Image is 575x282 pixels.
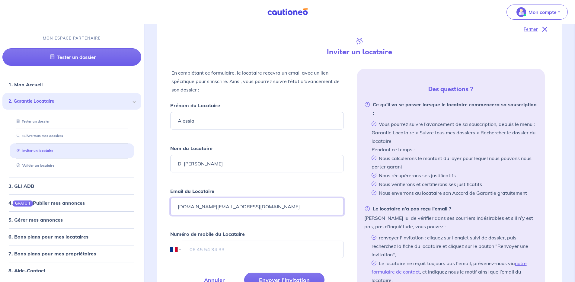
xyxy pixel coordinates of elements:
a: Inviter un locataire [14,149,53,153]
p: En complétant ce formulaire, le locataire recevra un email avec un lien spécifique pour s’inscrir... [171,69,342,94]
div: 3. GLI ADB [2,180,141,192]
div: Tester un dossier [10,117,134,127]
a: 4.GRATUITPublier mes annonces [8,200,85,206]
input: Ex : Durand [170,155,343,172]
strong: Ce qu’il va se passer lorsque le locataire commencera sa souscription : [364,100,538,117]
div: Inviter un locataire [10,146,134,156]
div: Suivre tous mes dossiers [10,131,134,141]
li: Nous calculerons le montant du loyer pour lequel nous pouvons nous porter garant [369,154,538,171]
img: illu_account_valid_menu.svg [516,7,526,17]
div: Valider un locataire [10,161,134,171]
div: 6. Bons plans pour mes locataires [2,231,141,243]
div: 8. Aide-Contact [2,264,141,277]
p: Fermer [524,25,538,33]
a: Suivre tous mes dossiers [14,134,63,138]
input: 06 45 54 34 33 [182,241,343,258]
p: Mon compte [529,8,557,16]
strong: Nom du Locataire [170,145,212,151]
a: 1. Mon Accueil [8,82,43,88]
a: Valider un locataire [14,163,54,168]
div: 4.GRATUITPublier mes annonces [2,197,141,209]
a: 7. Bons plans pour mes propriétaires [8,251,96,257]
h4: Inviter un locataire [264,48,455,56]
img: Cautioneo [265,8,310,16]
strong: Email du Locataire [170,188,214,194]
button: illu_account_valid_menu.svgMon compte [506,5,568,20]
li: Nous enverrons au locataire son Accord de Garantie gratuitement [369,188,538,197]
a: 5. Gérer mes annonces [8,217,63,223]
div: 2. Garantie Locataire [2,93,141,110]
a: 3. GLI ADB [8,183,34,189]
div: 5. Gérer mes annonces [2,214,141,226]
span: 2. Garantie Locataire [8,98,131,105]
input: Ex : John [170,112,343,130]
li: renvoyer l'invitation : cliquez sur l'onglet suivi de dossier, puis recherchez la fiche du locata... [369,233,538,259]
li: Vous pourrez suivre l’avancement de sa souscription, depuis le menu : Garantie Locataire > Suivre... [369,120,538,154]
strong: Le locataire n’a pas reçu l’email ? [364,204,451,213]
a: notre formulaire de contact [372,260,527,275]
div: 1. Mon Accueil [2,79,141,91]
a: Tester un dossier [2,49,141,66]
a: Tester un dossier [14,119,50,123]
div: 7. Bons plans pour mes propriétaires [2,248,141,260]
li: Nous vérifierons et certifierons ses justificatifs [369,180,538,188]
strong: Numéro de mobile du Locataire [170,231,245,237]
p: MON ESPACE PARTENAIRE [43,35,101,41]
h5: Des questions ? [359,86,542,93]
input: Ex : john.doe@gmail.com [170,198,343,215]
a: 6. Bons plans pour mes locataires [8,234,88,240]
a: 8. Aide-Contact [8,268,45,274]
strong: Prénom du Locataire [170,102,220,108]
li: Nous récupérerons ses justificatifs [369,171,538,180]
